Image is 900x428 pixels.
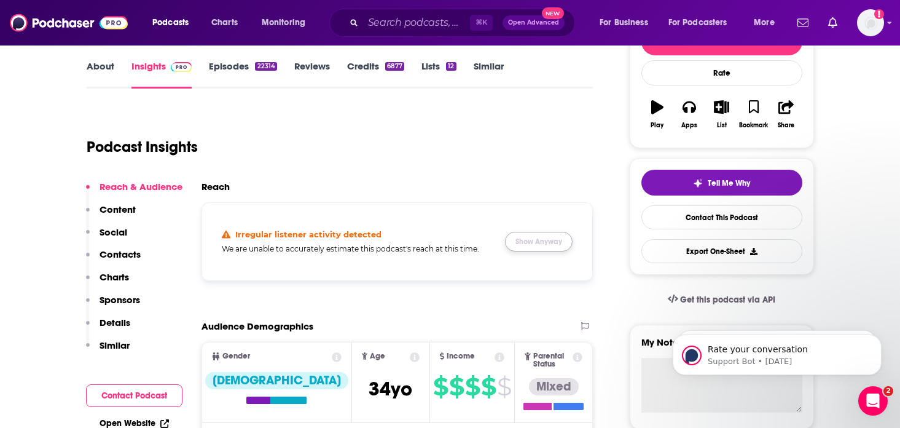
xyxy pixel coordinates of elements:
[347,60,404,89] a: Credits6877
[255,62,276,71] div: 22314
[294,60,330,89] a: Reviews
[745,13,790,33] button: open menu
[449,377,464,397] span: $
[481,377,496,397] span: $
[641,60,802,85] div: Rate
[222,244,496,253] h5: We are unable to accurately estimate this podcast's reach at this time.
[86,248,141,271] button: Contacts
[86,317,130,339] button: Details
[681,122,697,129] div: Apps
[369,377,412,401] span: 34 yo
[658,285,786,315] a: Get this podcast via API
[693,178,703,188] img: tell me why sparkle
[600,14,648,31] span: For Business
[202,181,230,192] h2: Reach
[641,170,802,196] button: tell me why sparkleTell Me Why
[470,15,493,31] span: ⌘ K
[100,271,129,283] p: Charts
[222,352,250,360] span: Gender
[497,377,511,397] span: $
[100,181,182,192] p: Reach & Audience
[641,336,802,358] label: My Notes
[421,60,456,89] a: Lists12
[341,9,587,37] div: Search podcasts, credits, & more...
[152,14,189,31] span: Podcasts
[858,386,888,416] iframe: Intercom live chat
[100,294,140,306] p: Sponsors
[739,122,768,129] div: Bookmark
[874,9,884,19] svg: Add a profile image
[660,13,745,33] button: open menu
[792,12,813,33] a: Show notifications dropdown
[385,62,404,71] div: 6877
[680,295,775,305] span: Get this podcast via API
[446,62,456,71] div: 12
[144,13,205,33] button: open menu
[708,178,750,188] span: Tell Me Why
[205,372,348,389] div: [DEMOGRAPHIC_DATA]
[86,271,129,294] button: Charts
[86,226,127,249] button: Social
[202,320,313,332] h2: Audience Demographics
[363,13,470,33] input: Search podcasts, credits, & more...
[100,339,130,351] p: Similar
[131,60,192,89] a: InsightsPodchaser Pro
[209,60,276,89] a: Episodes22314
[465,377,480,397] span: $
[211,14,238,31] span: Charts
[770,92,802,137] button: Share
[253,13,321,33] button: open menu
[542,7,564,19] span: New
[10,11,128,34] img: Podchaser - Follow, Share and Rate Podcasts
[641,205,802,229] a: Contact This Podcast
[754,14,775,31] span: More
[86,339,130,362] button: Similar
[235,229,382,239] h4: Irregular listener activity detected
[86,204,136,226] button: Content
[100,248,141,260] p: Contacts
[505,232,573,252] button: Show Anyway
[883,386,893,396] span: 2
[641,92,673,137] button: Play
[591,13,663,33] button: open menu
[673,92,705,137] button: Apps
[503,15,565,30] button: Open AdvancedNew
[654,309,900,395] iframe: Intercom notifications message
[100,317,130,328] p: Details
[87,138,198,156] h1: Podcast Insights
[100,204,136,215] p: Content
[668,14,727,31] span: For Podcasters
[203,13,245,33] a: Charts
[370,352,385,360] span: Age
[87,60,114,89] a: About
[433,377,448,397] span: $
[262,14,305,31] span: Monitoring
[171,62,192,72] img: Podchaser Pro
[857,9,884,36] img: User Profile
[86,384,182,407] button: Contact Podcast
[529,378,579,395] div: Mixed
[533,352,571,368] span: Parental Status
[100,226,127,238] p: Social
[705,92,737,137] button: List
[474,60,504,89] a: Similar
[778,122,794,129] div: Share
[86,181,182,204] button: Reach & Audience
[857,9,884,36] button: Show profile menu
[651,122,663,129] div: Play
[857,9,884,36] span: Logged in as bellagibb
[738,92,770,137] button: Bookmark
[641,239,802,263] button: Export One-Sheet
[717,122,727,129] div: List
[86,294,140,317] button: Sponsors
[508,20,559,26] span: Open Advanced
[447,352,475,360] span: Income
[823,12,842,33] a: Show notifications dropdown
